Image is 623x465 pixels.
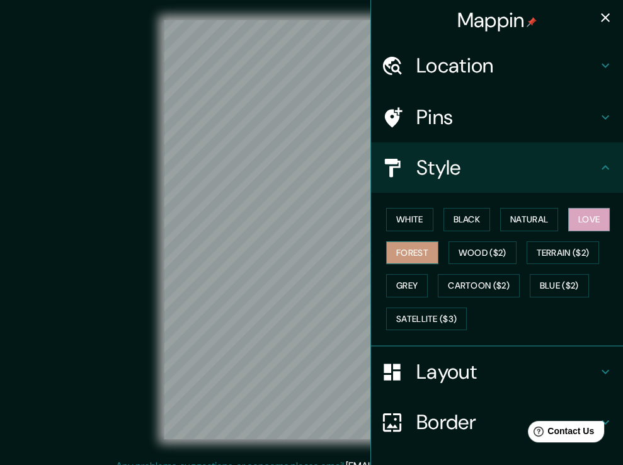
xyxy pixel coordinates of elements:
[371,347,623,397] div: Layout
[511,416,609,451] iframe: Help widget launcher
[530,274,589,297] button: Blue ($2)
[457,8,537,33] h4: Mappin
[438,274,520,297] button: Cartoon ($2)
[527,241,600,265] button: Terrain ($2)
[164,20,460,439] canvas: Map
[371,397,623,447] div: Border
[416,155,598,180] h4: Style
[386,208,433,231] button: White
[371,142,623,193] div: Style
[527,17,537,27] img: pin-icon.png
[371,40,623,91] div: Location
[416,410,598,435] h4: Border
[449,241,517,265] button: Wood ($2)
[386,274,428,297] button: Grey
[371,92,623,142] div: Pins
[416,359,598,384] h4: Layout
[416,53,598,78] h4: Location
[416,105,598,130] h4: Pins
[500,208,558,231] button: Natural
[386,241,438,265] button: Forest
[568,208,610,231] button: Love
[443,208,491,231] button: Black
[386,307,467,331] button: Satellite ($3)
